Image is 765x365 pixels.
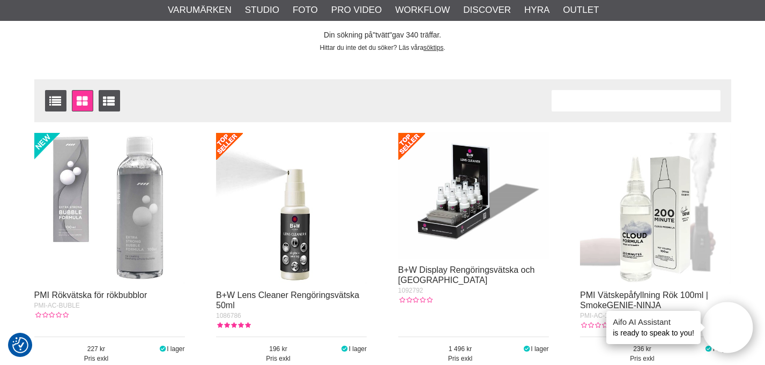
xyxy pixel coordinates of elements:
span: Pris exkl [216,354,340,363]
a: Hyra [524,3,549,17]
i: I lager [523,345,531,353]
a: B+W Lens Cleaner Rengöringsvätska 50ml [216,290,359,310]
h4: Aifo AI Assistant [613,316,694,327]
i: I lager [340,345,349,353]
span: I lager [167,345,184,353]
span: 1 496 [398,344,523,354]
span: Pris exkl [34,354,159,363]
span: 1086786 [216,312,241,319]
a: söktips [424,44,443,51]
span: tvätt [373,31,392,39]
a: B+W Display Rengöringsvätska och [GEOGRAPHIC_DATA] [398,265,535,285]
div: Kundbetyg: 0 [34,310,69,320]
a: Outlet [563,3,599,17]
a: PMI Vätskepåfyllning Rök 100ml | SmokeGENIE-NINJA [580,290,708,310]
img: PMI Rökvätska för rökbubblor [34,133,185,284]
span: . [443,44,445,51]
a: Foto [293,3,318,17]
a: Varumärken [168,3,232,17]
span: I lager [349,345,367,353]
a: Fönstervisning [72,90,93,111]
img: Revisit consent button [12,337,28,353]
a: Studio [245,3,279,17]
img: PMI Vätskepåfyllning Rök 100ml | SmokeGENIE-NINJA [580,133,731,284]
div: Kundbetyg: 0 [580,321,614,330]
span: PMI-AC-BUBLE [34,302,80,309]
a: Discover [463,3,511,17]
a: Listvisning [45,90,66,111]
i: I lager [158,345,167,353]
a: Pro Video [331,3,382,17]
span: 196 [216,344,340,354]
div: Kundbetyg: 0 [398,295,433,305]
button: Samtyckesinställningar [12,336,28,355]
span: I lager [531,345,548,353]
a: PMI Rökvätska för rökbubblor [34,290,147,300]
span: 1092792 [398,287,424,294]
span: 236 [580,344,704,354]
div: is ready to speak to you! [606,311,701,344]
span: Din sökning på gav 340 träffar. [324,31,441,39]
span: Hittar du inte det du söker? Läs våra [320,44,423,51]
span: Pris exkl [398,354,523,363]
span: 227 [34,344,159,354]
img: B+W Lens Cleaner Rengöringsvätska 50ml [216,133,367,284]
img: B+W Display Rengöringsvätska och Putsduk [398,133,549,258]
span: Pris exkl [580,354,704,363]
a: Utökad listvisning [99,90,120,111]
div: Kundbetyg: 5.00 [216,321,250,330]
span: PMI-AC-100ML [580,312,625,319]
i: I lager [704,345,713,353]
span: I lager [713,345,731,353]
a: Workflow [395,3,450,17]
